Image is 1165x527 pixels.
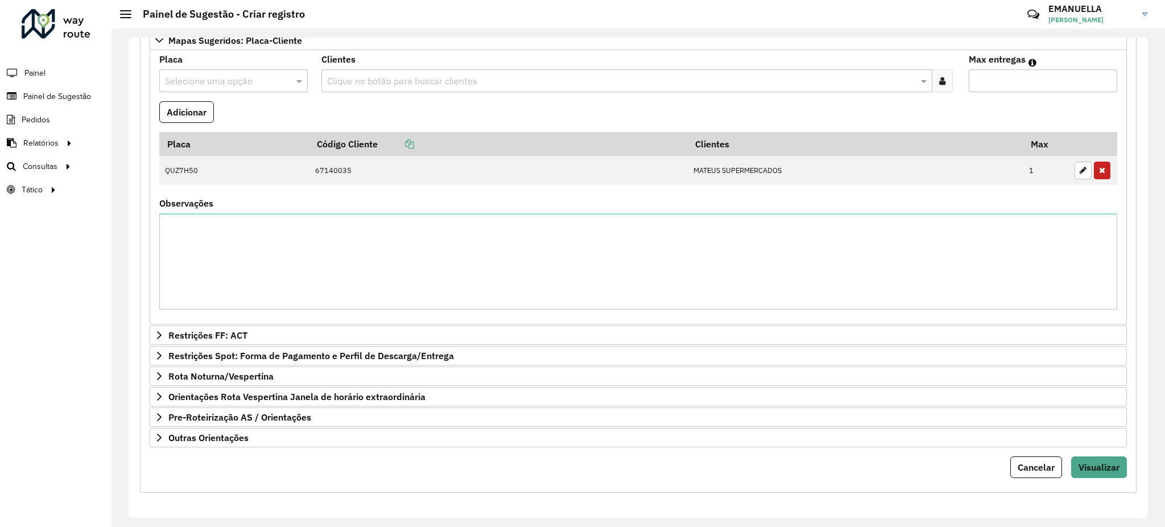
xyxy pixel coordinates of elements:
[168,351,454,360] span: Restrições Spot: Forma de Pagamento e Perfil de Descarga/Entrega
[150,428,1127,447] a: Outras Orientações
[1018,462,1055,473] span: Cancelar
[1079,462,1119,473] span: Visualizar
[1023,132,1069,156] th: Max
[1071,456,1127,478] button: Visualizar
[168,433,249,442] span: Outras Orientações
[23,90,91,102] span: Painel de Sugestão
[23,160,57,172] span: Consultas
[131,8,305,20] h2: Painel de Sugestão - Criar registro
[23,137,59,149] span: Relatórios
[969,52,1026,66] label: Max entregas
[321,52,356,66] label: Clientes
[150,31,1127,50] a: Mapas Sugeridos: Placa-Cliente
[378,138,414,150] a: Copiar
[159,196,213,210] label: Observações
[1048,15,1134,25] span: [PERSON_NAME]
[687,132,1023,156] th: Clientes
[150,387,1127,406] a: Orientações Rota Vespertina Janela de horário extraordinária
[150,326,1127,345] a: Restrições FF: ACT
[687,156,1023,186] td: MATEUS SUPERMERCADOS
[309,156,687,186] td: 67140035
[1023,156,1069,186] td: 1
[168,413,311,422] span: Pre-Roteirização AS / Orientações
[150,346,1127,365] a: Restrições Spot: Forma de Pagamento e Perfil de Descarga/Entrega
[150,367,1127,386] a: Rota Noturna/Vespertina
[24,67,46,79] span: Painel
[309,132,687,156] th: Código Cliente
[168,331,247,340] span: Restrições FF: ACT
[159,132,309,156] th: Placa
[1048,3,1134,14] h3: EMANUELLA
[159,156,309,186] td: QUZ7H50
[150,50,1127,325] div: Mapas Sugeridos: Placa-Cliente
[1021,2,1046,27] a: Contato Rápido
[159,52,183,66] label: Placa
[1028,58,1036,67] em: Máximo de clientes que serão colocados na mesma rota com os clientes informados
[168,372,274,381] span: Rota Noturna/Vespertina
[22,114,50,126] span: Pedidos
[168,36,302,45] span: Mapas Sugeridos: Placa-Cliente
[150,407,1127,427] a: Pre-Roteirização AS / Orientações
[168,392,425,401] span: Orientações Rota Vespertina Janela de horário extraordinária
[22,184,43,196] span: Tático
[1010,456,1062,478] button: Cancelar
[159,101,214,123] button: Adicionar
